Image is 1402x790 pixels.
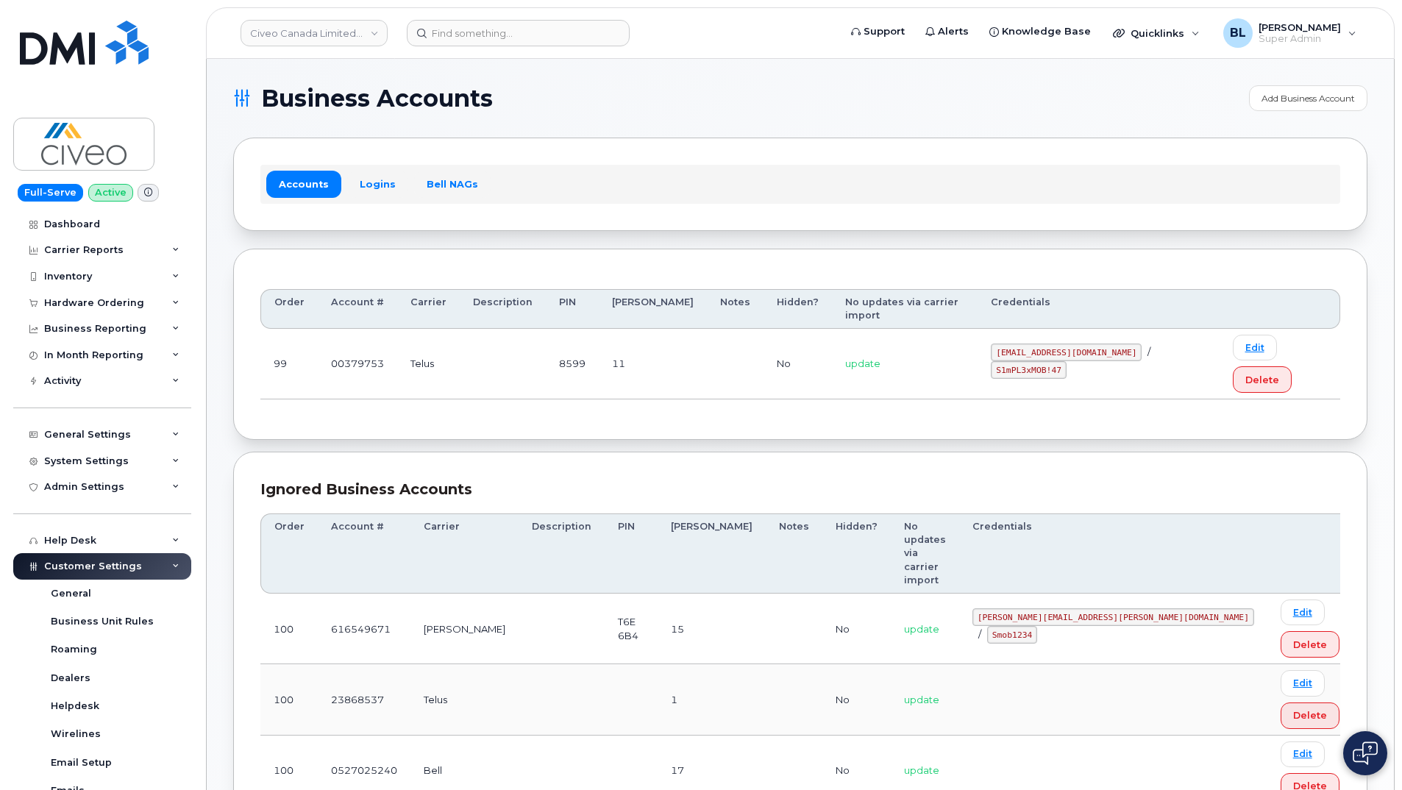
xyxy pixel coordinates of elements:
th: Description [519,513,605,594]
td: T6E 6B4 [605,594,658,664]
th: Hidden? [822,513,891,594]
a: Add Business Account [1249,85,1367,111]
th: No updates via carrier import [832,289,978,330]
a: Edit [1281,670,1325,696]
a: Edit [1233,335,1277,360]
img: Open chat [1353,741,1378,765]
td: 616549671 [318,594,410,664]
a: Logins [347,171,408,197]
a: Edit [1281,599,1325,625]
th: No updates via carrier import [891,513,959,594]
th: Account # [318,513,410,594]
td: 11 [599,329,707,399]
th: Order [260,513,318,594]
button: Delete [1233,366,1292,393]
a: Accounts [266,171,341,197]
span: / [978,628,981,640]
button: Delete [1281,702,1339,729]
th: Carrier [397,289,460,330]
span: update [904,623,939,635]
span: update [904,764,939,776]
th: PIN [546,289,599,330]
th: Notes [766,513,822,594]
td: No [764,329,832,399]
td: 1 [658,664,766,735]
a: Bell NAGs [414,171,491,197]
th: Order [260,289,318,330]
span: Delete [1293,708,1327,722]
span: Delete [1245,373,1279,387]
td: 100 [260,594,318,664]
td: 00379753 [318,329,397,399]
th: Account # [318,289,397,330]
td: No [822,594,891,664]
th: Credentials [978,289,1219,330]
code: S1mPL3xMOB!47 [991,361,1066,379]
span: Business Accounts [261,88,493,110]
span: Delete [1293,638,1327,652]
td: 15 [658,594,766,664]
td: 23868537 [318,664,410,735]
th: Notes [707,289,764,330]
th: [PERSON_NAME] [599,289,707,330]
th: [PERSON_NAME] [658,513,766,594]
td: 100 [260,664,318,735]
code: [EMAIL_ADDRESS][DOMAIN_NAME] [991,344,1142,361]
button: Delete [1281,631,1339,658]
code: [PERSON_NAME][EMAIL_ADDRESS][PERSON_NAME][DOMAIN_NAME] [972,608,1254,626]
td: Telus [397,329,460,399]
code: Smob1234 [987,626,1037,644]
th: Hidden? [764,289,832,330]
td: Telus [410,664,519,735]
th: Carrier [410,513,519,594]
td: [PERSON_NAME] [410,594,519,664]
span: / [1147,346,1150,357]
th: Credentials [959,513,1267,594]
span: update [845,357,880,369]
span: update [904,694,939,705]
a: Edit [1281,741,1325,767]
td: 8599 [546,329,599,399]
th: Description [460,289,546,330]
td: No [822,664,891,735]
td: 99 [260,329,318,399]
th: PIN [605,513,658,594]
div: Ignored Business Accounts [260,479,1340,500]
